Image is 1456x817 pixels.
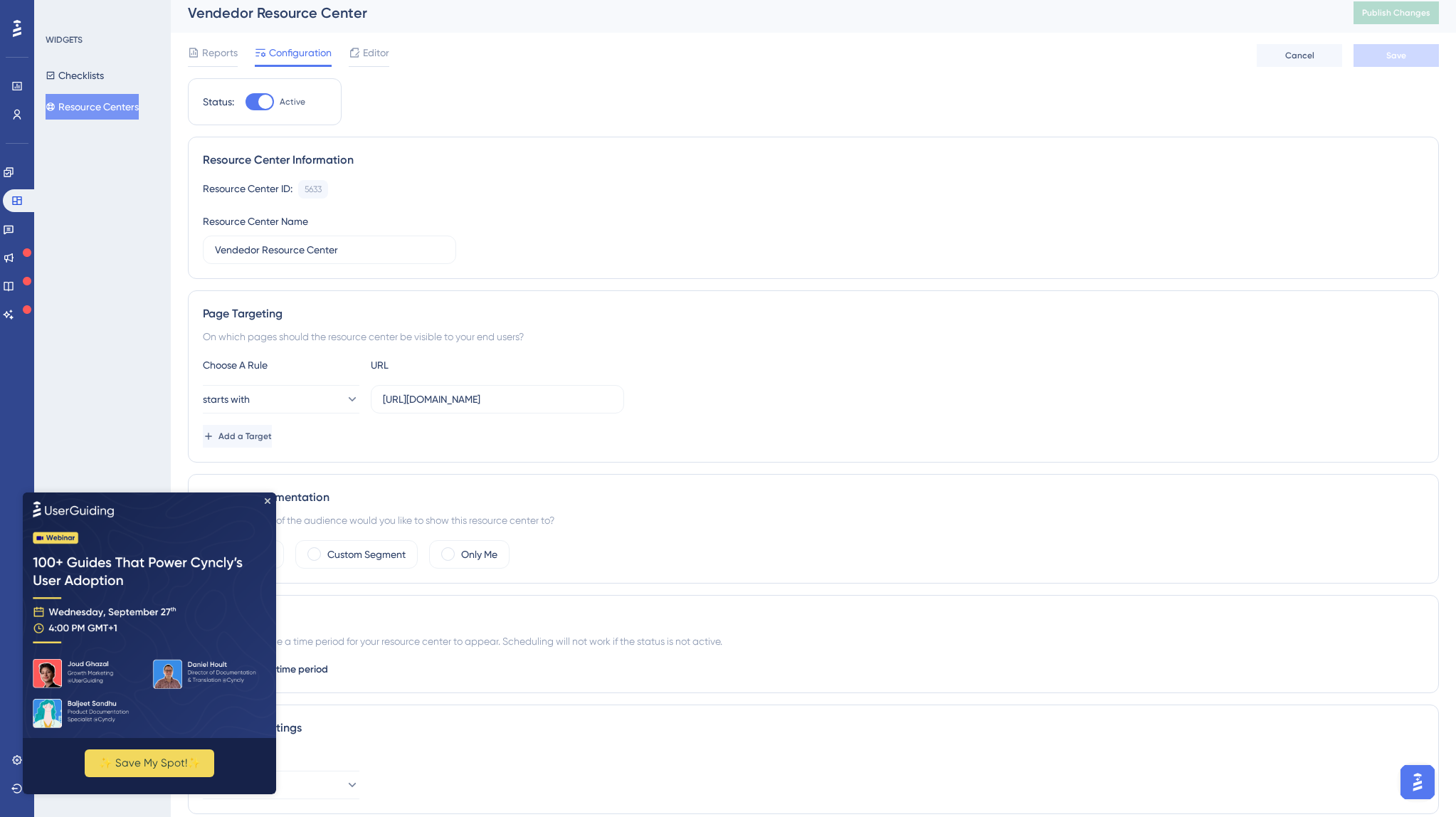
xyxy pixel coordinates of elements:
span: Reports [202,44,238,61]
label: Custom Segment [327,546,406,563]
span: Save [1386,50,1406,61]
span: Cancel [1285,50,1314,61]
div: WIDGETS [46,34,83,46]
div: Advanced Settings [203,720,1424,737]
div: Audience Segmentation [203,489,1424,506]
span: Editor [363,44,389,61]
button: Default [203,771,359,799]
button: Publish Changes [1354,1,1439,24]
input: yourwebsite.com/path [383,391,612,407]
button: Resource Centers [46,94,139,120]
span: Publish Changes [1362,7,1430,19]
button: starts with [203,385,359,413]
div: URL [371,357,527,374]
div: Vendedor Resource Center [188,3,1318,23]
div: Resource Center ID: [203,180,292,199]
button: Checklists [46,63,104,88]
span: Add a Target [218,431,272,442]
button: Add a Target [203,425,272,448]
div: Which segment of the audience would you like to show this resource center to? [203,512,1424,529]
iframe: UserGuiding AI Assistant Launcher [1396,761,1439,803]
div: You can schedule a time period for your resource center to appear. Scheduling will not work if th... [203,633,1424,650]
div: Scheduling [203,610,1424,627]
input: Type your Resource Center name [215,242,444,258]
div: Status: [203,93,234,110]
span: Configuration [269,44,332,61]
div: 5633 [305,184,322,195]
span: starts with [203,391,250,408]
button: Save [1354,44,1439,67]
div: Resource Center Information [203,152,1424,169]
button: ✨ Save My Spot!✨ [62,257,191,285]
span: Active [280,96,305,107]
div: Resource Center Name [203,213,308,230]
div: Choose A Rule [203,357,359,374]
div: Page Targeting [203,305,1424,322]
label: Only Me [461,546,497,563]
div: On which pages should the resource center be visible to your end users? [203,328,1424,345]
button: Cancel [1257,44,1342,67]
div: Close Preview [242,6,248,11]
div: Container [203,748,1424,765]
